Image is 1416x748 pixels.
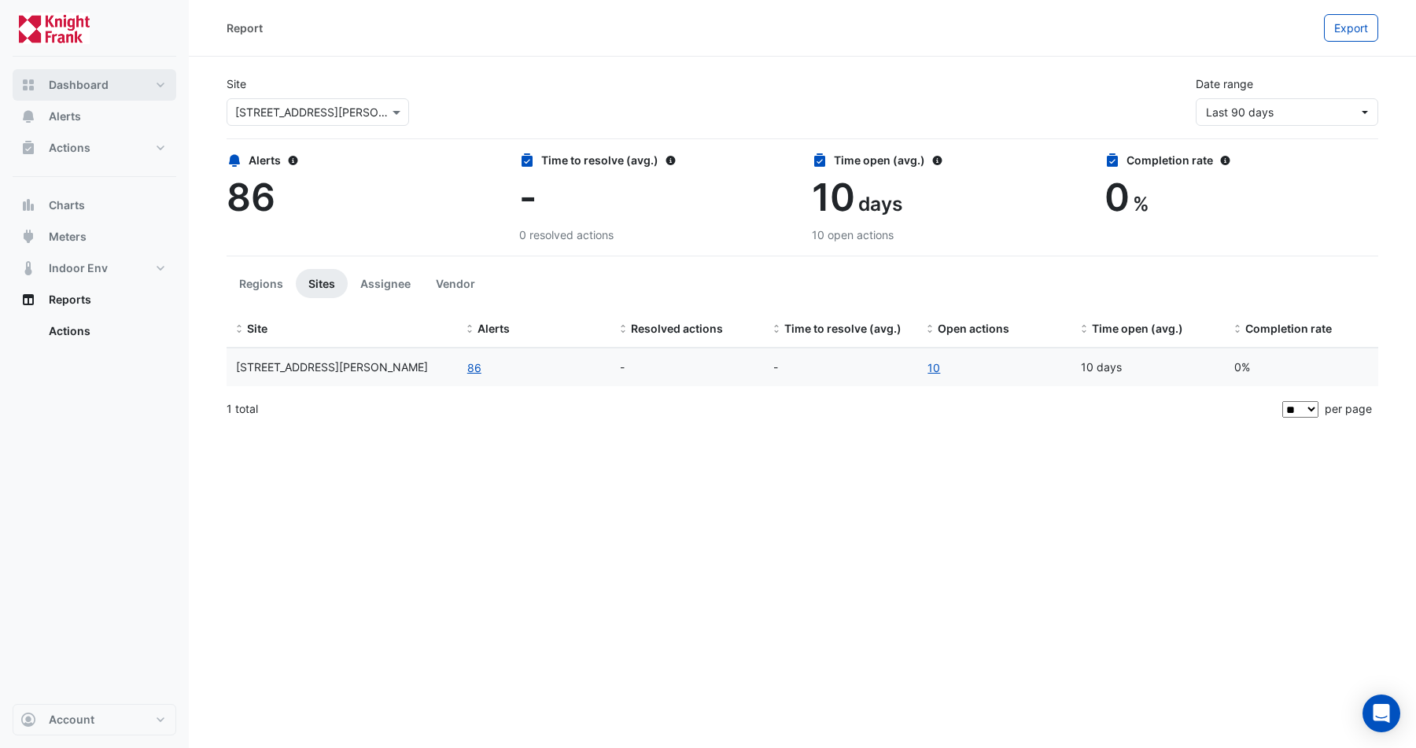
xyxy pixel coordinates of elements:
[423,269,488,298] button: Vendor
[49,712,94,728] span: Account
[812,174,855,220] span: 10
[49,229,87,245] span: Meters
[20,109,36,124] app-icon: Alerts
[49,260,108,276] span: Indoor Env
[236,360,428,374] span: 3 Hardman Street
[19,13,90,44] img: Company Logo
[519,227,793,243] div: 0 resolved actions
[1234,359,1369,377] div: 0%
[812,152,1086,168] div: Time open (avg.)
[20,140,36,156] app-icon: Actions
[247,322,267,335] span: Site
[296,269,348,298] button: Sites
[1104,174,1130,220] span: 0
[49,140,90,156] span: Actions
[13,132,176,164] button: Actions
[20,229,36,245] app-icon: Meters
[13,190,176,221] button: Charts
[938,322,1009,335] span: Open actions
[227,174,275,220] span: 86
[519,152,793,168] div: Time to resolve (avg.)
[20,77,36,93] app-icon: Dashboard
[20,260,36,276] app-icon: Indoor Env
[519,174,537,220] span: -
[1234,320,1369,338] div: Completion (%) = Resolved Actions / (Resolved Actions + Open Actions)
[49,292,91,308] span: Reports
[1324,14,1378,42] button: Export
[36,315,176,347] a: Actions
[478,322,510,335] span: Alerts
[13,69,176,101] button: Dashboard
[773,359,908,377] div: -
[1206,105,1274,119] span: 06 Jun 25 - 04 Sep 25
[20,292,36,308] app-icon: Reports
[227,269,296,298] button: Regions
[1092,322,1183,335] span: Time open (avg.)
[227,20,263,36] div: Report
[227,152,500,168] div: Alerts
[812,227,1086,243] div: 10 open actions
[348,269,423,298] button: Assignee
[1196,76,1253,92] label: Date range
[1363,695,1400,732] div: Open Intercom Messenger
[466,359,482,377] button: 86
[858,192,902,216] span: days
[927,359,941,377] a: 10
[1133,192,1149,216] span: %
[20,197,36,213] app-icon: Charts
[13,221,176,252] button: Meters
[49,197,85,213] span: Charts
[620,359,754,377] div: -
[13,704,176,735] button: Account
[13,315,176,353] div: Reports
[13,101,176,132] button: Alerts
[631,322,723,335] span: Resolved actions
[49,109,81,124] span: Alerts
[1104,152,1378,168] div: Completion rate
[1081,359,1215,377] div: 10 days
[49,77,109,93] span: Dashboard
[1334,21,1368,35] span: Export
[13,252,176,284] button: Indoor Env
[784,322,902,335] span: Time to resolve (avg.)
[227,76,246,92] label: Site
[227,389,1279,429] div: 1 total
[1325,402,1372,415] span: per page
[1245,322,1332,335] span: Completion rate
[13,284,176,315] button: Reports
[1196,98,1378,126] button: Last 90 days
